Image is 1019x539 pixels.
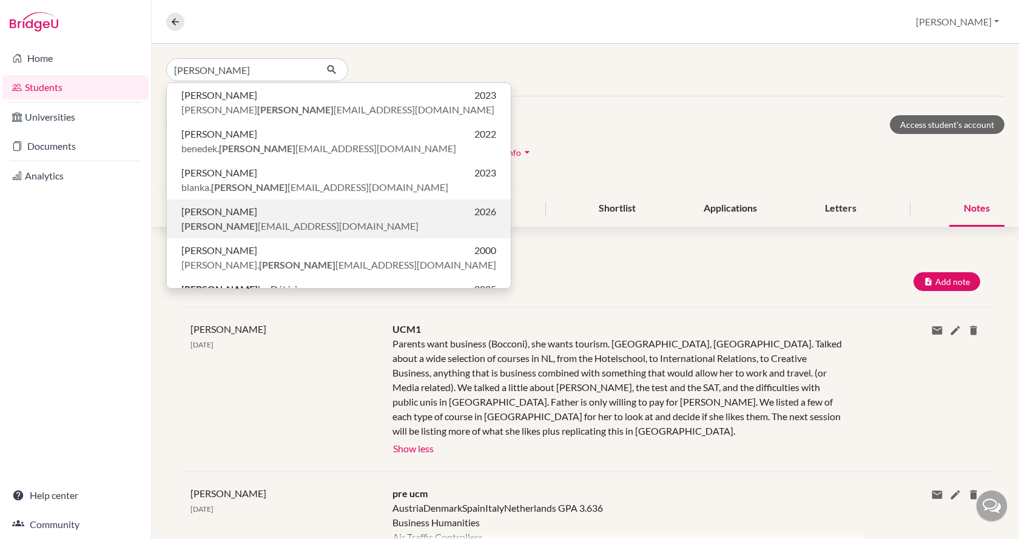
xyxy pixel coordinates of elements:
[810,191,871,227] div: Letters
[392,336,846,438] div: Parents want business (Bocconi), she wants tourism. [GEOGRAPHIC_DATA], [GEOGRAPHIC_DATA]. Talked ...
[949,191,1004,227] div: Notes
[584,191,650,227] div: Shortlist
[211,181,288,193] b: [PERSON_NAME]
[474,282,496,296] span: 2025
[474,166,496,180] span: 2023
[392,438,434,457] button: Show less
[166,58,317,81] input: Find student by name...
[181,283,258,295] b: [PERSON_NAME]
[392,487,428,499] span: pre ucm
[257,104,334,115] b: [PERSON_NAME]
[181,243,257,258] span: [PERSON_NAME]
[689,191,772,227] div: Applications
[167,238,511,277] button: [PERSON_NAME]2000[PERSON_NAME].[PERSON_NAME][EMAIL_ADDRESS][DOMAIN_NAME]
[181,166,257,180] span: [PERSON_NAME]
[181,88,257,102] span: [PERSON_NAME]
[2,105,149,129] a: Universities
[2,512,149,537] a: Community
[181,141,456,156] span: benedek. [EMAIL_ADDRESS][DOMAIN_NAME]
[167,122,511,161] button: [PERSON_NAME]2022benedek.[PERSON_NAME][EMAIL_ADDRESS][DOMAIN_NAME]
[181,220,258,232] b: [PERSON_NAME]
[2,46,149,70] a: Home
[259,259,335,270] b: [PERSON_NAME]
[190,487,266,499] span: [PERSON_NAME]
[2,75,149,99] a: Students
[190,323,266,335] span: [PERSON_NAME]
[167,277,511,316] button: [PERSON_NAME]lcs Détári2025detari.[PERSON_NAME][EMAIL_ADDRESS][DOMAIN_NAME]
[27,8,52,19] span: Help
[474,204,496,219] span: 2026
[474,243,496,258] span: 2000
[2,164,149,188] a: Analytics
[219,142,295,154] b: [PERSON_NAME]
[181,282,297,296] span: lcs Détári
[521,146,533,158] i: arrow_drop_down
[181,204,257,219] span: [PERSON_NAME]
[181,180,448,195] span: blanka. [EMAIL_ADDRESS][DOMAIN_NAME]
[910,10,1004,33] button: [PERSON_NAME]
[181,127,257,141] span: [PERSON_NAME]
[167,83,511,122] button: [PERSON_NAME]2023[PERSON_NAME][PERSON_NAME][EMAIL_ADDRESS][DOMAIN_NAME]
[392,323,421,335] span: UCM1
[167,199,511,238] button: [PERSON_NAME]2026[PERSON_NAME][EMAIL_ADDRESS][DOMAIN_NAME]
[474,127,496,141] span: 2022
[913,272,980,291] button: Add note
[474,88,496,102] span: 2023
[190,504,214,514] span: [DATE]
[167,161,511,199] button: [PERSON_NAME]2023blanka.[PERSON_NAME][EMAIL_ADDRESS][DOMAIN_NAME]
[2,134,149,158] a: Documents
[890,115,1004,134] a: Access student's account
[2,483,149,507] a: Help center
[10,12,58,32] img: Bridge-U
[181,258,496,272] span: [PERSON_NAME]. [EMAIL_ADDRESS][DOMAIN_NAME]
[181,219,419,233] span: [EMAIL_ADDRESS][DOMAIN_NAME]
[181,102,494,117] span: [PERSON_NAME] [EMAIL_ADDRESS][DOMAIN_NAME]
[190,340,214,349] span: [DATE]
